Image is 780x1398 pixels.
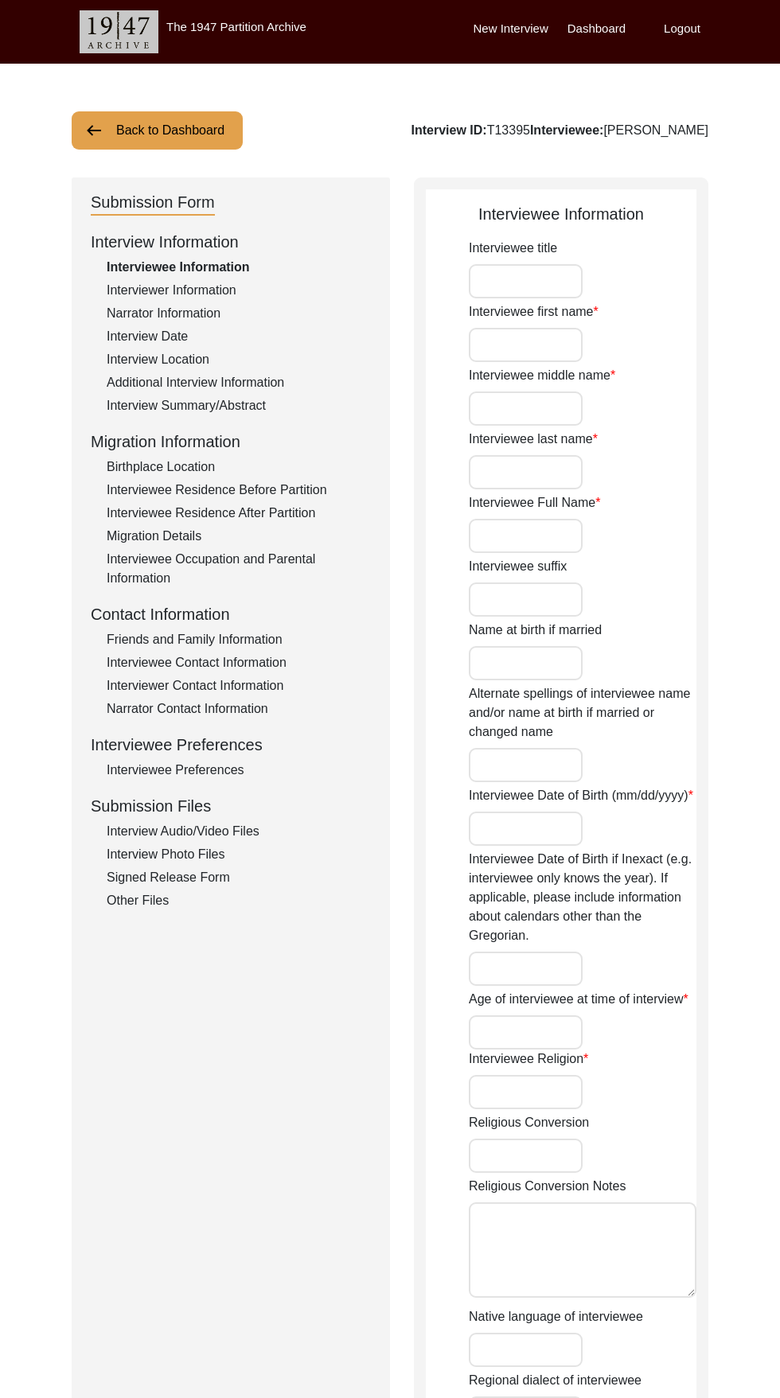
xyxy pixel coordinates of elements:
[469,557,567,576] label: Interviewee suffix
[107,868,371,887] div: Signed Release Form
[107,653,371,672] div: Interviewee Contact Information
[469,430,598,449] label: Interviewee last name
[107,891,371,910] div: Other Files
[107,630,371,649] div: Friends and Family Information
[469,990,688,1009] label: Age of interviewee at time of interview
[411,123,487,137] b: Interview ID:
[91,430,371,454] div: Migration Information
[91,733,371,757] div: Interviewee Preferences
[469,1371,642,1390] label: Regional dialect of interviewee
[107,504,371,523] div: Interviewee Residence After Partition
[91,794,371,818] div: Submission Files
[107,481,371,500] div: Interviewee Residence Before Partition
[469,302,599,321] label: Interviewee first name
[107,258,371,277] div: Interviewee Information
[107,527,371,546] div: Migration Details
[84,121,103,140] img: arrow-left.png
[107,350,371,369] div: Interview Location
[107,761,371,780] div: Interviewee Preferences
[107,676,371,695] div: Interviewer Contact Information
[469,1177,626,1196] label: Religious Conversion Notes
[469,1113,589,1132] label: Religious Conversion
[91,602,371,626] div: Contact Information
[664,20,700,38] label: Logout
[469,493,600,512] label: Interviewee Full Name
[567,20,626,38] label: Dashboard
[166,20,306,33] label: The 1947 Partition Archive
[469,621,602,640] label: Name at birth if married
[530,123,603,137] b: Interviewee:
[107,845,371,864] div: Interview Photo Files
[107,822,371,841] div: Interview Audio/Video Files
[91,190,215,216] div: Submission Form
[469,1307,643,1326] label: Native language of interviewee
[107,281,371,300] div: Interviewer Information
[107,396,371,415] div: Interview Summary/Abstract
[469,366,615,385] label: Interviewee middle name
[72,111,243,150] button: Back to Dashboard
[80,10,158,53] img: header-logo.png
[426,202,696,226] div: Interviewee Information
[107,373,371,392] div: Additional Interview Information
[107,458,371,477] div: Birthplace Location
[91,230,371,254] div: Interview Information
[107,304,371,323] div: Narrator Information
[469,239,557,258] label: Interviewee title
[469,786,693,805] label: Interviewee Date of Birth (mm/dd/yyyy)
[107,699,371,718] div: Narrator Contact Information
[107,327,371,346] div: Interview Date
[474,20,548,38] label: New Interview
[107,550,371,588] div: Interviewee Occupation and Parental Information
[469,1049,588,1069] label: Interviewee Religion
[469,684,696,742] label: Alternate spellings of interviewee name and/or name at birth if married or changed name
[469,850,696,945] label: Interviewee Date of Birth if Inexact (e.g. interviewee only knows the year). If applicable, pleas...
[411,121,708,140] div: T13395 [PERSON_NAME]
